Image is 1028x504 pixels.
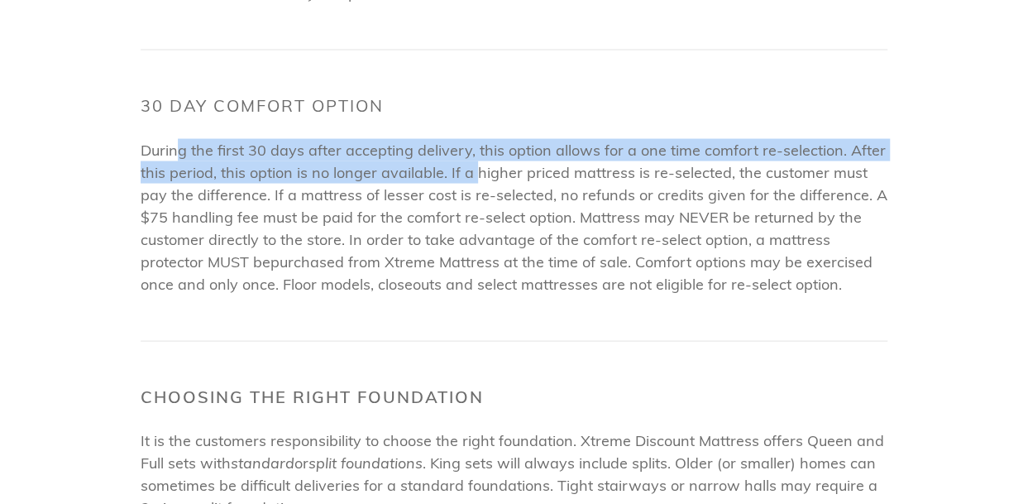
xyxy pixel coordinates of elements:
em: standard [231,454,294,473]
span: purchased from Xtreme Mattress at the time of sale. Comfort options may be exercised once and onl... [141,252,873,294]
em: split foundations [308,454,423,473]
span: Choosing The Right Foundation [141,386,484,407]
span: 30 Day Comfort Option [141,95,384,116]
span: During the first 30 days after accepting delivery, this option allows for a one time comfort re-s... [141,141,887,271]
